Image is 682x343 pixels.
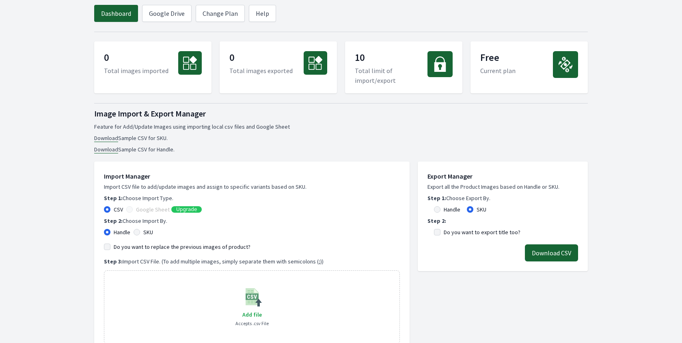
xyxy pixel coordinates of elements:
p: Total images exported [229,66,293,76]
p: Choose Export By. [427,194,578,202]
h1: Export Manager [427,171,578,181]
span: Add file [242,311,262,318]
a: Help [249,5,276,22]
p: Feature for Add/Update Images using importing local csv files and Google Sheet [94,123,588,131]
p: Accepts .csv File [235,319,269,328]
label: Do you want to replace the previous images of product? [114,243,250,251]
p: 0 [229,51,293,66]
a: Dashboard [94,5,138,22]
p: Total limit of import/export [355,66,427,85]
b: Step 3: [104,258,123,265]
p: 10 [355,51,427,66]
label: Google Sheet [136,205,170,214]
p: Import CSV file to add/update images and assign to specific variants based on SKU. [104,183,400,191]
p: Choose Import Type. [104,194,400,202]
p: Choose Import By. [104,217,400,225]
button: Download CSV [525,244,578,261]
b: Step 1: [427,194,446,202]
b: Step 1: [104,194,123,202]
label: SKU [477,205,486,214]
b: Step 2: [427,217,446,224]
a: Download [94,146,118,153]
span: Upgrade [176,206,197,213]
p: 0 [104,51,168,66]
label: Do you want to export title too? [444,228,520,236]
p: Export all the Product Images based on Handle or SKU. [427,183,578,191]
a: Google Drive [142,5,192,22]
h1: Import Manager [104,171,400,181]
li: Sample CSV for Handle. [94,145,588,153]
p: Free [480,51,516,66]
li: Sample CSV for SKU. [94,134,588,142]
p: Import CSV File. (To add multiple images, simply separate them with semicolons (;)) [104,257,400,265]
b: Step 2: [104,217,123,224]
label: SKU [143,228,153,236]
p: Current plan [480,66,516,76]
h1: Image Import & Export Manager [94,108,588,119]
label: Handle [114,228,130,236]
a: Change Plan [196,5,245,22]
a: Download [94,134,118,142]
p: Total images imported [104,66,168,76]
label: Handle [444,205,460,214]
label: CSV [114,205,123,214]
